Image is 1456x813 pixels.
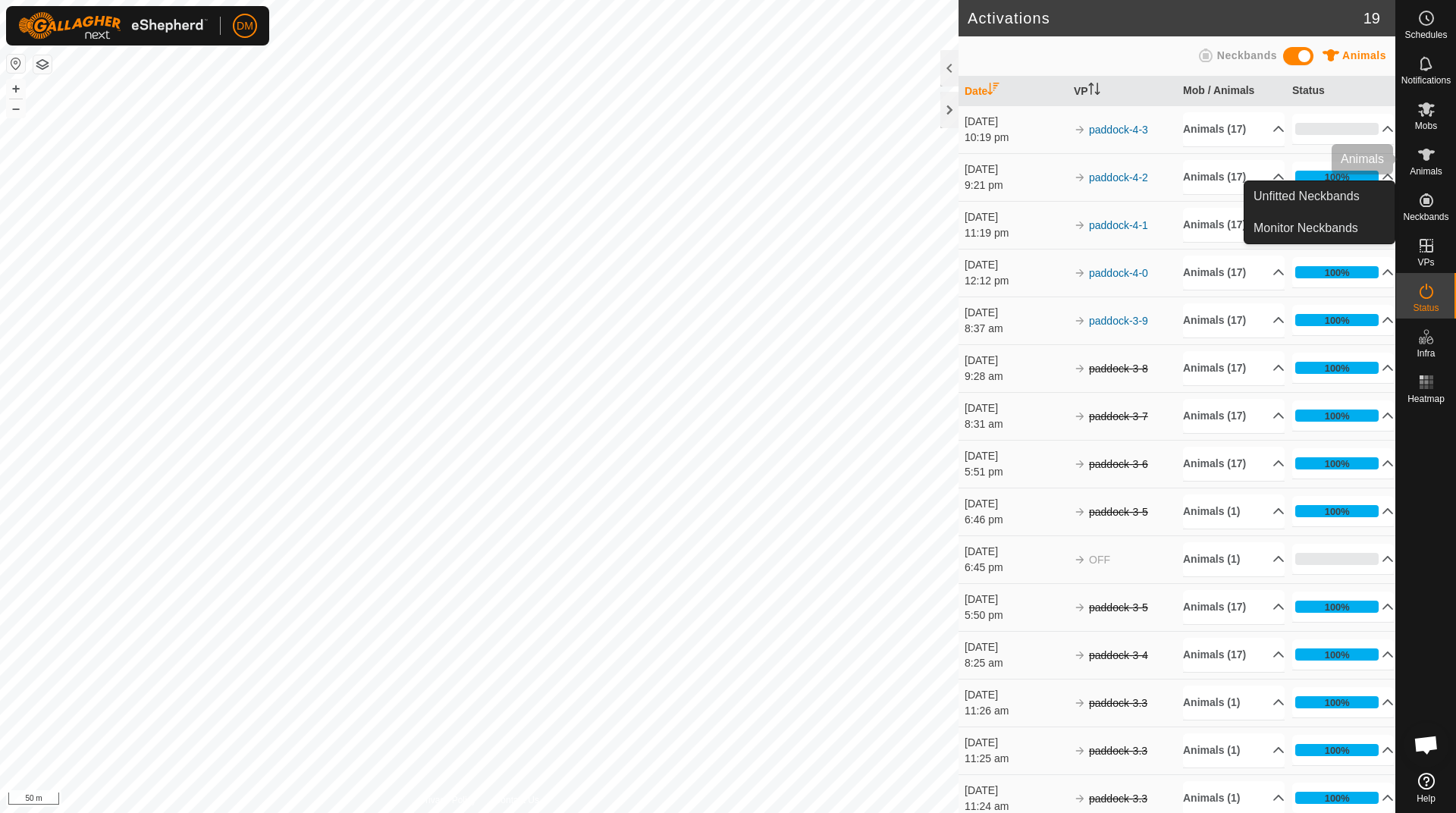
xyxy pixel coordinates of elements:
h2: Activations [968,9,1363,27]
button: + [7,80,25,98]
p-accordion-header: 0% [1292,114,1394,144]
s: paddock-3-7 [1089,410,1148,422]
p-accordion-header: 100% [1292,448,1394,479]
div: 100% [1325,600,1350,614]
span: Notifications [1401,76,1451,85]
p-sorticon: Activate to sort [987,85,999,97]
p-accordion-header: 100% [1292,257,1394,287]
p-accordion-header: Animals (17) [1183,256,1285,290]
s: paddock-3.3 [1089,793,1147,805]
div: 100% [1325,743,1350,758]
p-accordion-header: Animals (1) [1183,494,1285,529]
p-accordion-header: 100% [1292,400,1394,431]
div: [DATE] [965,783,1066,799]
div: 12:12 pm [965,273,1066,289]
img: arrow [1074,745,1086,757]
div: 8:37 am [965,321,1066,337]
s: paddock-3-6 [1089,458,1148,470]
div: [DATE] [965,448,1066,464]
div: [DATE] [965,592,1066,607]
div: 100% [1295,171,1379,183]
div: 11:25 am [965,751,1066,767]
p-accordion-header: Animals (1) [1183,542,1285,576]
p-accordion-header: Animals (17) [1183,590,1285,624]
div: 100% [1325,265,1350,280]
div: [DATE] [965,305,1066,321]
s: paddock-3.3 [1089,745,1147,757]
a: paddock-4-0 [1089,267,1148,279]
a: Contact Us [494,793,539,807]
button: Reset Map [7,55,25,73]
p-accordion-header: 100% [1292,496,1394,526]
a: Help [1396,767,1456,809]
a: Unfitted Neckbands [1244,181,1395,212]
div: 10:19 pm [965,130,1066,146]
div: 100% [1295,266,1379,278]
a: paddock-4-1 [1089,219,1148,231]
span: Heatmap [1407,394,1445,403]
div: 5:51 pm [965,464,1066,480]
span: Neckbands [1217,49,1277,61]
div: 100% [1325,361,1350,375]
div: 100% [1325,409,1350,423]
img: arrow [1074,410,1086,422]
div: 5:50 pm [965,607,1066,623]
img: arrow [1074,506,1086,518]
p-accordion-header: 100% [1292,783,1394,813]
div: 100% [1295,362,1379,374]
div: [DATE] [965,496,1066,512]
p-accordion-header: Animals (17) [1183,399,1285,433]
div: [DATE] [965,687,1066,703]
div: 9:21 pm [965,177,1066,193]
img: arrow [1074,124,1086,136]
span: VPs [1417,258,1434,267]
div: 100% [1325,695,1350,710]
s: paddock-3-8 [1089,363,1148,375]
img: arrow [1074,601,1086,614]
p-accordion-header: Animals (17) [1183,112,1285,146]
s: paddock-3-4 [1089,649,1148,661]
div: [DATE] [965,114,1066,130]
div: 11:26 am [965,703,1066,719]
div: 8:25 am [965,655,1066,671]
p-sorticon: Activate to sort [1088,85,1100,97]
img: Gallagher Logo [18,12,208,39]
th: Mob / Animals [1177,77,1286,106]
p-accordion-header: Animals (1) [1183,686,1285,720]
div: 100% [1295,792,1379,804]
div: 0% [1295,123,1379,135]
span: Animals [1342,49,1386,61]
div: 6:46 pm [965,512,1066,528]
div: 11:19 pm [965,225,1066,241]
button: – [7,99,25,118]
button: Map Layers [33,55,52,74]
li: Monitor Neckbands [1244,213,1395,243]
p-accordion-header: 100% [1292,687,1394,717]
div: [DATE] [965,639,1066,655]
span: Help [1417,794,1436,803]
th: Date [959,77,1068,106]
p-accordion-header: 100% [1292,639,1394,670]
div: [DATE] [965,544,1066,560]
div: 100% [1325,313,1350,328]
th: Status [1286,77,1395,106]
p-accordion-header: 100% [1292,162,1394,192]
div: 100% [1325,504,1350,519]
p-accordion-header: 0% [1292,544,1394,574]
p-accordion-header: 100% [1292,353,1394,383]
img: arrow [1074,697,1086,709]
p-accordion-header: Animals (17) [1183,351,1285,385]
img: arrow [1074,458,1086,470]
p-accordion-header: Animals (17) [1183,208,1285,242]
span: Status [1413,303,1439,312]
span: DM [237,18,253,34]
div: 9:28 am [965,369,1066,385]
p-accordion-header: Animals (1) [1183,733,1285,767]
div: Open chat [1404,722,1449,767]
p-accordion-header: Animals (17) [1183,303,1285,337]
p-accordion-header: 100% [1292,592,1394,622]
span: Monitor Neckbands [1254,219,1358,237]
div: [DATE] [965,353,1066,369]
img: arrow [1074,219,1086,231]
